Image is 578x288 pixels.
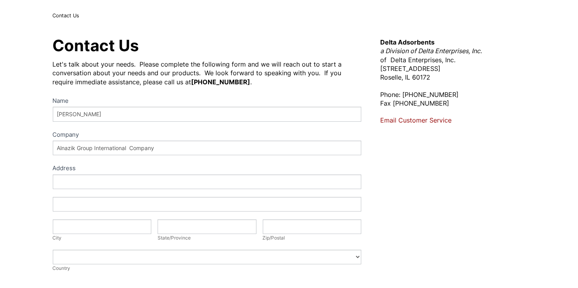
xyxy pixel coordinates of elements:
label: Name [53,96,362,107]
h1: Contact Us [53,38,362,54]
strong: Delta Adsorbents [380,38,435,46]
em: a Division of Delta Enterprises, Inc. [380,47,482,55]
div: Let's talk about your needs. Please complete the following form and we will reach out to start a ... [53,60,362,86]
div: Country [53,264,362,272]
div: State/Province [158,234,256,242]
a: Email Customer Service [380,116,452,124]
div: Zip/Postal [263,234,362,242]
label: Company [53,130,362,141]
span: Contact Us [53,13,80,19]
div: City [53,234,152,242]
p: Phone: [PHONE_NUMBER] Fax [PHONE_NUMBER] [380,90,525,108]
div: Address [53,163,362,175]
strong: [PHONE_NUMBER] [191,78,251,86]
p: of Delta Enterprises, Inc. [STREET_ADDRESS] Roselle, IL 60172 [380,38,525,82]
